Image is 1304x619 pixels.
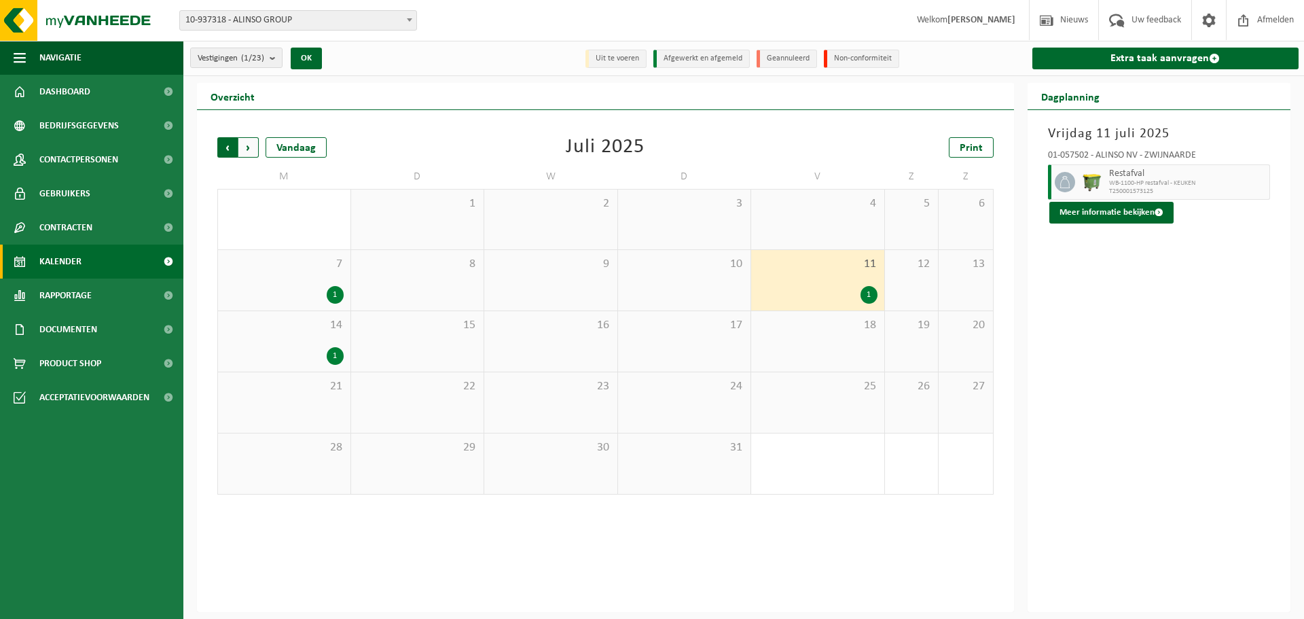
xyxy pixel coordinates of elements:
[1109,179,1267,188] span: WB-1100-HP restafval - KEUKEN
[351,164,485,189] td: D
[618,164,752,189] td: D
[39,75,90,109] span: Dashboard
[1048,151,1271,164] div: 01-057502 - ALINSO NV - ZWIJNAARDE
[960,143,983,154] span: Print
[491,318,611,333] span: 16
[39,279,92,313] span: Rapportage
[758,379,877,394] span: 25
[39,41,81,75] span: Navigatie
[945,257,985,272] span: 13
[585,50,647,68] li: Uit te voeren
[1028,83,1113,109] h2: Dagplanning
[757,50,817,68] li: Geannuleerd
[949,137,994,158] a: Print
[945,379,985,394] span: 27
[758,257,877,272] span: 11
[491,379,611,394] span: 23
[1049,202,1174,224] button: Meer informatie bekijken
[892,379,932,394] span: 26
[625,379,744,394] span: 24
[39,177,90,211] span: Gebruikers
[939,164,993,189] td: Z
[180,11,416,30] span: 10-937318 - ALINSO GROUP
[484,164,618,189] td: W
[491,440,611,455] span: 30
[758,318,877,333] span: 18
[358,257,477,272] span: 8
[39,143,118,177] span: Contactpersonen
[625,440,744,455] span: 31
[225,440,344,455] span: 28
[198,48,264,69] span: Vestigingen
[653,50,750,68] li: Afgewerkt en afgemeld
[39,211,92,245] span: Contracten
[217,137,238,158] span: Vorige
[190,48,283,68] button: Vestigingen(1/23)
[491,196,611,211] span: 2
[327,286,344,304] div: 1
[885,164,939,189] td: Z
[225,318,344,333] span: 14
[1109,188,1267,196] span: T250001573125
[945,196,985,211] span: 6
[751,164,885,189] td: V
[358,440,477,455] span: 29
[179,10,417,31] span: 10-937318 - ALINSO GROUP
[241,54,264,63] count: (1/23)
[824,50,899,68] li: Non-conformiteit
[861,286,877,304] div: 1
[358,196,477,211] span: 1
[39,245,81,279] span: Kalender
[625,196,744,211] span: 3
[566,137,645,158] div: Juli 2025
[39,381,149,414] span: Acceptatievoorwaarden
[358,379,477,394] span: 22
[1048,124,1271,144] h3: Vrijdag 11 juli 2025
[892,257,932,272] span: 12
[758,196,877,211] span: 4
[625,318,744,333] span: 17
[1032,48,1299,69] a: Extra taak aanvragen
[39,313,97,347] span: Documenten
[625,257,744,272] span: 10
[197,83,268,109] h2: Overzicht
[39,347,101,381] span: Product Shop
[491,257,611,272] span: 9
[266,137,327,158] div: Vandaag
[225,257,344,272] span: 7
[892,318,932,333] span: 19
[225,379,344,394] span: 21
[327,347,344,365] div: 1
[1082,172,1102,192] img: WB-1100-HPE-GN-50
[947,15,1015,25] strong: [PERSON_NAME]
[217,164,351,189] td: M
[238,137,259,158] span: Volgende
[892,196,932,211] span: 5
[1109,169,1267,179] span: Restafval
[39,109,119,143] span: Bedrijfsgegevens
[945,318,985,333] span: 20
[291,48,322,69] button: OK
[358,318,477,333] span: 15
